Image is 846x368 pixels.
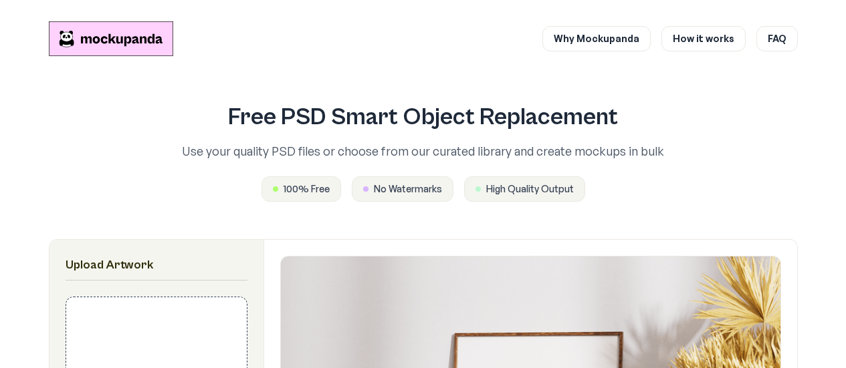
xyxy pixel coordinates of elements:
img: Mockupanda [49,21,173,56]
h1: Free PSD Smart Object Replacement [124,104,723,131]
span: 100% Free [284,182,330,196]
p: Use your quality PSD files or choose from our curated library and create mockups in bulk [124,142,723,160]
a: Why Mockupanda [542,26,651,51]
a: Mockupanda home [49,21,173,56]
a: FAQ [756,26,798,51]
h2: Upload Artwork [66,256,247,274]
span: No Watermarks [374,182,442,196]
a: How it works [661,26,746,51]
span: High Quality Output [486,182,574,196]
